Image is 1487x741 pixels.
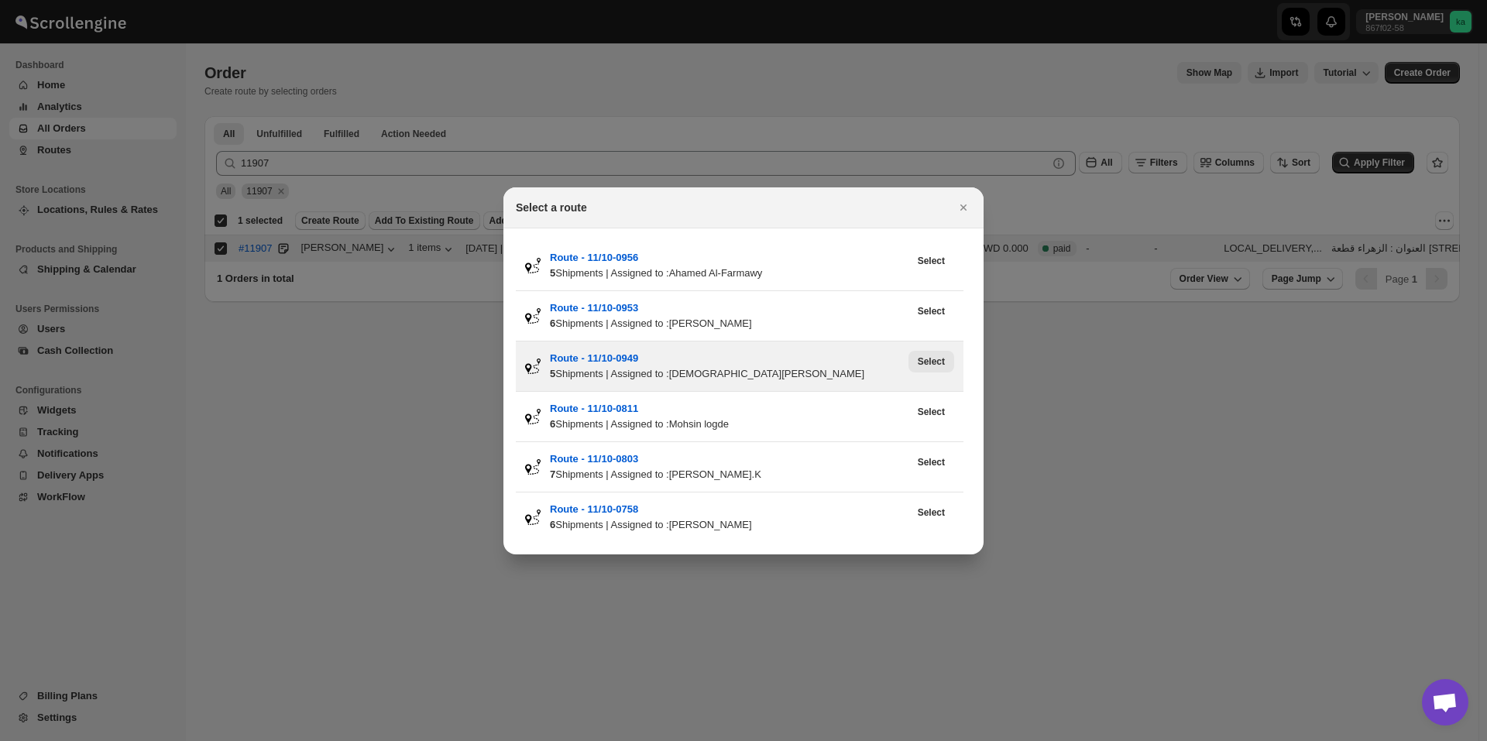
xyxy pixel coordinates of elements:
b: 5 [550,368,555,379]
button: Route - 11/10-0949 [550,351,638,366]
b: 6 [550,317,555,329]
button: View Route - 11/10-0758’s latest order [908,502,954,523]
button: View Route - 11/10-0956’s latest order [908,250,954,272]
span: Select [918,355,945,368]
span: Select [918,456,945,468]
button: Close [953,197,974,218]
button: Route - 11/10-0811 [550,401,638,417]
div: Shipments | Assigned to : Ahamed Al-Farmawy [550,266,908,281]
span: Select [918,255,945,267]
button: Route - 11/10-0956 [550,250,638,266]
div: Shipments | Assigned to : [PERSON_NAME] [550,517,908,533]
b: 7 [550,468,555,480]
span: Select [918,506,945,519]
div: Shipments | Assigned to : [DEMOGRAPHIC_DATA][PERSON_NAME] [550,366,908,382]
div: Shipments | Assigned to : Mohsin logde [550,417,908,432]
div: Open chat [1422,679,1468,726]
span: Select [918,305,945,317]
button: View Route - 11/10-0811’s latest order [908,401,954,423]
b: 6 [550,519,555,530]
button: Route - 11/10-0953 [550,300,638,316]
b: 6 [550,418,555,430]
div: Shipments | Assigned to : [PERSON_NAME].K [550,467,908,482]
button: View Route - 11/10-0949’s latest order [908,351,954,372]
button: Route - 11/10-0803 [550,451,638,467]
button: View Route - 11/10-0803’s latest order [908,451,954,473]
button: View Route - 11/10-0953’s latest order [908,300,954,322]
h2: Select a route [516,200,587,215]
div: Shipments | Assigned to : [PERSON_NAME] [550,316,908,331]
button: Route - 11/10-0758 [550,502,638,517]
span: Select [918,406,945,418]
b: 5 [550,267,555,279]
